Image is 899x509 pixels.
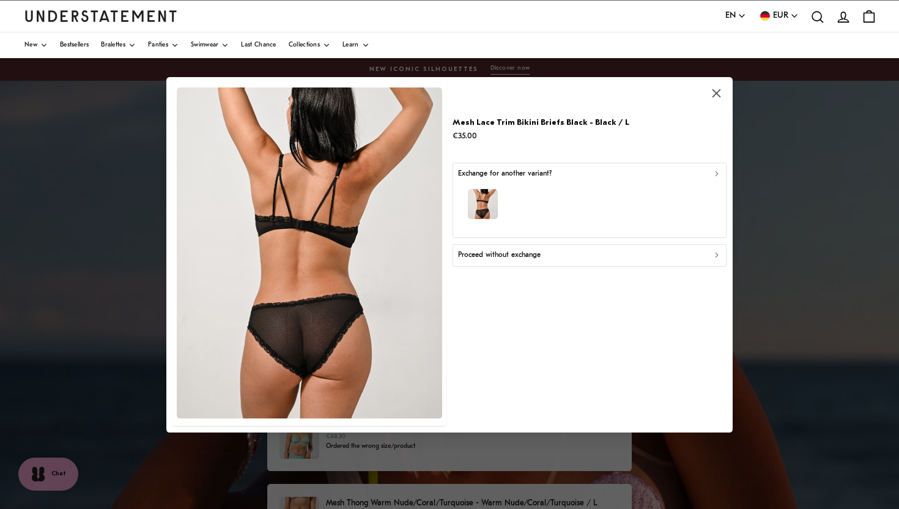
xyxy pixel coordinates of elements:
[241,42,276,48] span: Last Chance
[241,32,276,58] a: Last Chance
[101,42,125,48] span: Bralettes
[342,42,359,48] span: Learn
[453,129,629,142] p: €35.00
[148,32,179,58] a: Panties
[24,32,48,58] a: New
[60,42,89,48] span: Bestsellers
[458,250,541,261] p: Proceed without exchange
[60,32,89,58] a: Bestsellers
[758,9,799,23] button: EUR
[468,189,498,219] img: model-name=Ocean|model-size=L
[453,162,726,237] button: Exchange for another variant?model-name=Ocean|model-size=L
[773,9,788,23] span: EUR
[453,116,629,128] p: Mesh Lace Trim Bikini Briefs Black - Black / L
[458,168,552,179] p: Exchange for another variant?
[101,32,136,58] a: Bralettes
[725,9,746,23] button: EN
[289,32,330,58] a: Collections
[289,42,320,48] span: Collections
[191,42,218,48] span: Swimwear
[177,87,442,418] img: BMLT-BRF-002-1.jpg
[148,42,168,48] span: Panties
[191,32,229,58] a: Swimwear
[24,42,37,48] span: New
[342,32,369,58] a: Learn
[725,9,736,23] span: EN
[24,10,177,21] a: Understatement Homepage
[453,244,726,266] button: Proceed without exchange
